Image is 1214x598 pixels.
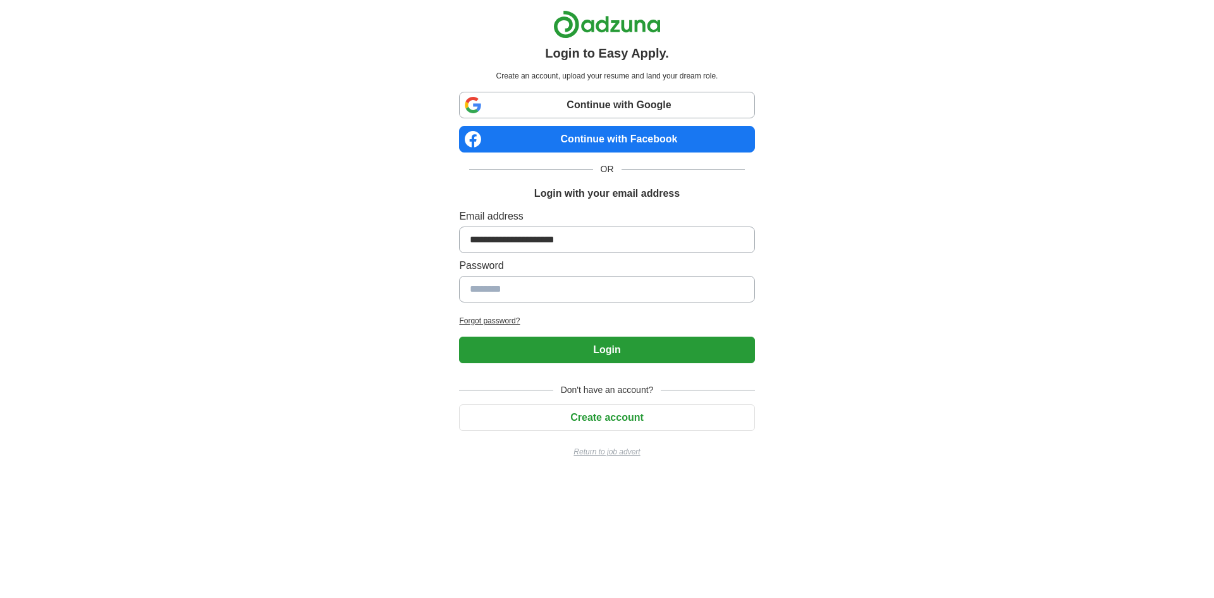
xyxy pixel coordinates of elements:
[545,44,669,63] h1: Login to Easy Apply.
[459,258,754,273] label: Password
[553,10,661,39] img: Adzuna logo
[459,315,754,327] a: Forgot password?
[553,383,661,397] span: Don't have an account?
[459,126,754,153] a: Continue with Facebook
[459,404,754,431] button: Create account
[459,209,754,224] label: Email address
[462,70,752,82] p: Create an account, upload your resume and land your dream role.
[459,412,754,423] a: Create account
[593,163,622,176] span: OR
[534,186,680,201] h1: Login with your email address
[459,337,754,363] button: Login
[459,92,754,118] a: Continue with Google
[459,446,754,458] a: Return to job advert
